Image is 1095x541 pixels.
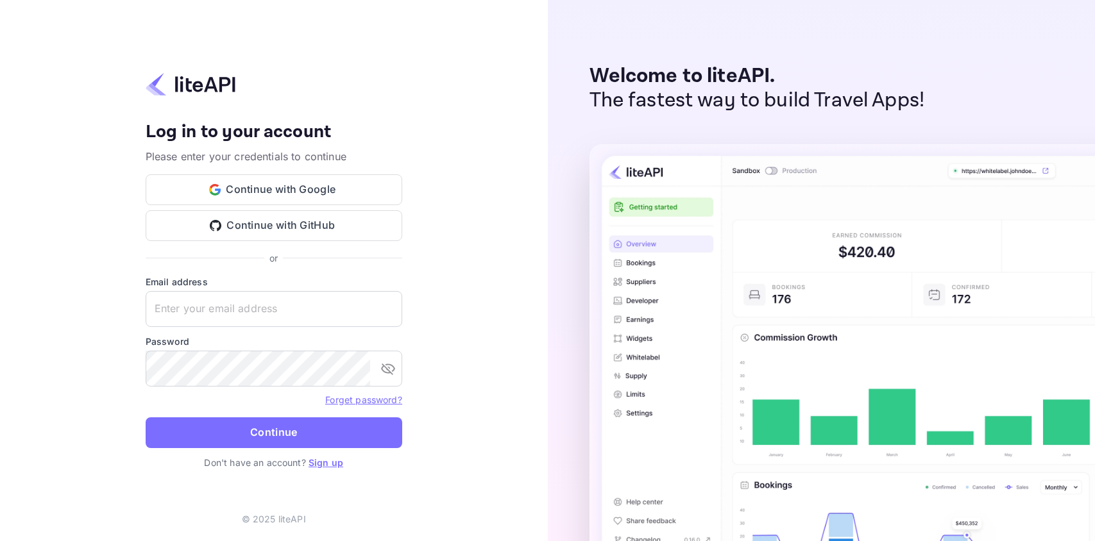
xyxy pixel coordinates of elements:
[325,394,402,405] a: Forget password?
[146,121,402,144] h4: Log in to your account
[590,64,925,88] p: Welcome to liteAPI.
[242,512,306,526] p: © 2025 liteAPI
[146,291,402,327] input: Enter your email address
[146,456,402,469] p: Don't have an account?
[325,393,402,406] a: Forget password?
[375,356,401,381] button: toggle password visibility
[146,275,402,288] label: Email address
[146,210,402,241] button: Continue with GitHub
[146,335,402,348] label: Password
[146,417,402,448] button: Continue
[309,457,343,468] a: Sign up
[146,149,402,164] p: Please enter your credentials to continue
[146,174,402,205] button: Continue with Google
[146,72,235,97] img: liteapi
[269,251,278,265] p: or
[590,88,925,113] p: The fastest way to build Travel Apps!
